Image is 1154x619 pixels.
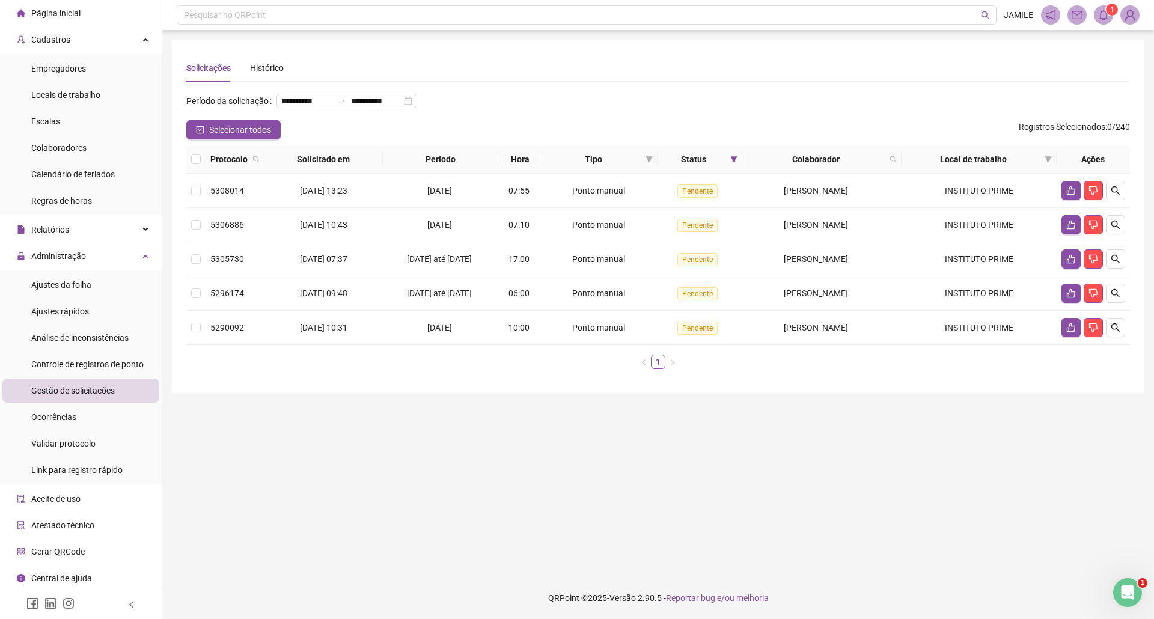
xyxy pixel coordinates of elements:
td: INSTITUTO PRIME [902,311,1056,345]
span: mail [1072,10,1082,20]
span: 5296174 [210,288,244,298]
span: dislike [1088,288,1098,298]
span: Ponto manual [572,254,625,264]
span: dislike [1088,220,1098,230]
span: bell [1098,10,1109,20]
span: 10:00 [508,323,530,332]
span: 17:00 [508,254,530,264]
span: user-add [17,35,25,44]
span: Ajustes rápidos [31,306,89,316]
span: JAMILE [1004,8,1033,22]
footer: QRPoint © 2025 - 2.90.5 - [162,577,1154,619]
span: Locais de trabalho [31,90,100,100]
span: [DATE] [427,186,452,195]
span: filter [643,150,655,168]
span: like [1066,186,1076,195]
span: Ocorrências [31,412,76,422]
span: search [1111,254,1120,264]
span: [DATE] até [DATE] [407,254,472,264]
span: [DATE] 10:31 [300,323,347,332]
span: file [17,225,25,234]
span: home [17,9,25,17]
span: [PERSON_NAME] [784,323,848,332]
span: like [1066,220,1076,230]
span: Calendário de feriados [31,169,115,179]
a: 1 [652,355,665,368]
span: Regras de horas [31,196,92,206]
span: Aceite de uso [31,494,81,504]
span: Empregadores [31,64,86,73]
td: INSTITUTO PRIME [902,174,1056,208]
span: Ponto manual [572,323,625,332]
span: Ponto manual [572,288,625,298]
span: Validar protocolo [31,439,96,448]
span: dislike [1088,323,1098,332]
span: [DATE] [427,220,452,230]
span: dislike [1088,186,1098,195]
span: Pendente [677,253,718,266]
button: right [665,355,680,369]
span: right [669,359,676,366]
span: [DATE] 07:37 [300,254,347,264]
th: Período [383,145,499,174]
li: Página anterior [637,355,651,369]
span: Link para registro rápido [31,465,123,475]
span: Gestão de solicitações [31,386,115,395]
span: [DATE] 10:43 [300,220,347,230]
span: Gerar QRCode [31,547,85,556]
button: left [637,355,651,369]
span: Administração [31,251,86,261]
span: [PERSON_NAME] [784,254,848,264]
span: Selecionar todos [209,123,271,136]
li: Próxima página [665,355,680,369]
span: search [252,156,260,163]
th: Hora [498,145,542,174]
span: 5306886 [210,220,244,230]
span: search [1111,323,1120,332]
span: Pendente [677,219,718,232]
span: 5290092 [210,323,244,332]
span: Colaborador [747,153,885,166]
span: info-circle [17,574,25,582]
label: Período da solicitação [186,91,276,111]
span: filter [728,150,740,168]
span: Tipo [547,153,641,166]
span: Status [662,153,725,166]
span: Pendente [677,287,718,300]
span: search [1111,186,1120,195]
button: Selecionar todos [186,120,281,139]
span: linkedin [44,597,56,609]
span: swap-right [337,96,346,106]
sup: 1 [1106,4,1118,16]
span: [PERSON_NAME] [784,220,848,230]
span: notification [1045,10,1056,20]
span: filter [1045,156,1052,163]
span: filter [730,156,737,163]
th: Solicitado em [264,145,383,174]
span: Relatórios [31,225,69,234]
span: left [640,359,647,366]
span: search [890,156,897,163]
span: Ponto manual [572,220,625,230]
span: Escalas [31,117,60,126]
span: instagram [63,597,75,609]
img: 90348 [1121,6,1139,24]
span: search [887,150,899,168]
span: 1 [1138,578,1147,588]
span: Colaboradores [31,143,87,153]
span: Protocolo [210,153,248,166]
span: Atestado técnico [31,520,94,530]
span: like [1066,254,1076,264]
span: : 0 / 240 [1019,120,1130,139]
span: Pendente [677,184,718,198]
span: 1 [1110,5,1114,14]
span: Página inicial [31,8,81,18]
li: 1 [651,355,665,369]
span: like [1066,323,1076,332]
span: lock [17,252,25,260]
span: Pendente [677,322,718,335]
span: like [1066,288,1076,298]
div: Ações [1061,153,1125,166]
span: search [1111,288,1120,298]
iframe: Intercom live chat [1113,578,1142,607]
